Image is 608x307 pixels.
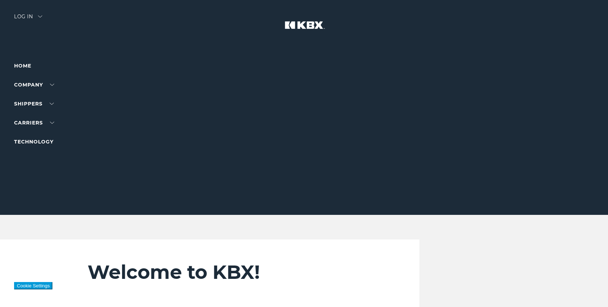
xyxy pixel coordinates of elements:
img: arrow [38,15,42,18]
a: RESOURCES [14,158,60,164]
a: Home [14,63,31,69]
h2: Welcome to KBX! [88,261,361,284]
a: Company [14,82,54,88]
a: Technology [14,139,53,145]
button: Cookie Settings [14,282,52,289]
a: SHIPPERS [14,101,54,107]
img: kbx logo [278,14,330,45]
div: Log in [14,14,42,24]
a: Carriers [14,120,54,126]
